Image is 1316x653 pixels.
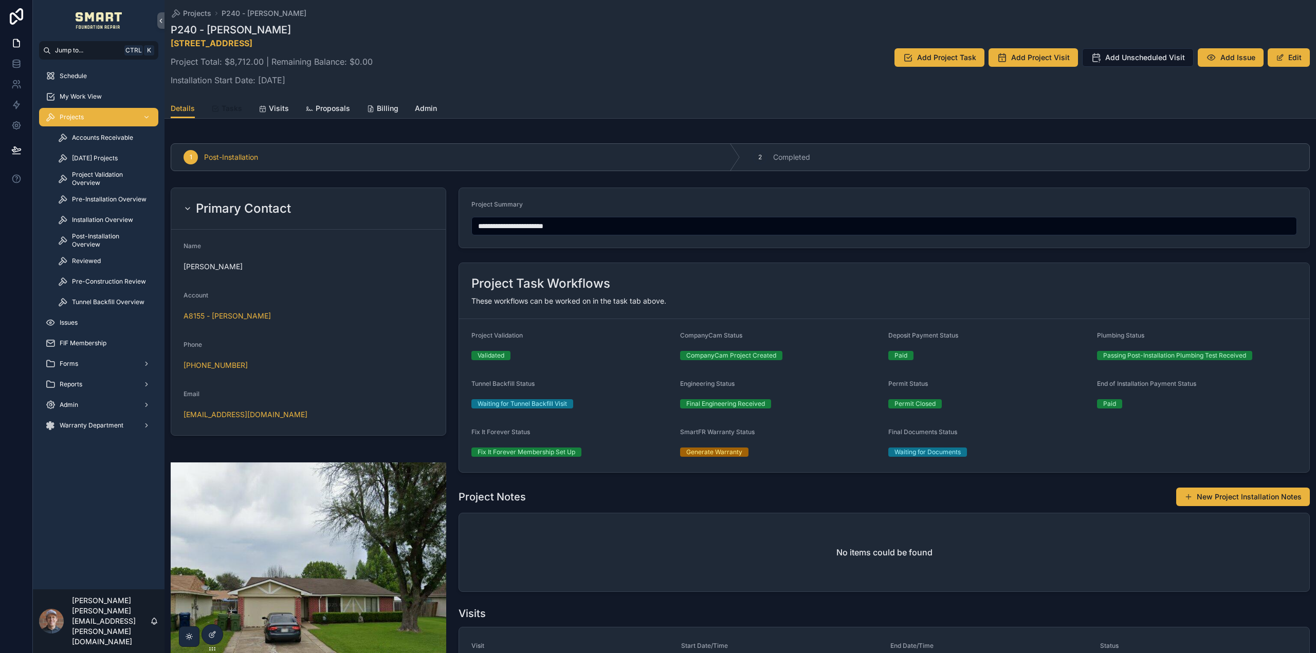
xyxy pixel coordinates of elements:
[222,103,242,114] span: Tasks
[51,149,158,167] a: [DATE] Projects
[1198,48,1264,67] button: Add Issue
[72,171,148,187] span: Project Validation Overview
[471,275,610,292] h2: Project Task Workflows
[51,252,158,270] a: Reviewed
[51,211,158,229] a: Installation Overview
[184,360,248,370] a: [PHONE_NUMBER]
[184,242,201,250] span: Name
[60,380,82,388] span: Reports
[459,490,526,504] h1: Project Notes
[1268,48,1310,67] button: Edit
[51,272,158,291] a: Pre-Construction Review
[894,351,907,360] div: Paid
[1176,488,1310,506] button: New Project Installation Notes
[415,99,437,120] a: Admin
[183,8,211,18] span: Projects
[894,399,936,408] div: Permit Closed
[680,331,742,339] span: CompanyCam Status
[184,311,271,321] span: A8155 - [PERSON_NAME]
[60,339,106,347] span: FIF Membership
[33,60,164,448] div: scrollable content
[60,72,87,80] span: Schedule
[686,399,765,408] div: Final Engineering Received
[72,257,101,265] span: Reviewed
[773,152,810,162] span: Completed
[894,48,984,67] button: Add Project Task
[259,99,289,120] a: Visits
[686,351,776,360] div: CompanyCam Project Created
[171,8,211,18] a: Projects
[124,45,143,55] span: Ctrl
[1097,331,1144,339] span: Plumbing Status
[72,232,148,249] span: Post-Installation Overview
[184,390,199,398] span: Email
[171,74,373,86] p: Installation Start Date: [DATE]
[316,103,350,114] span: Proposals
[1011,52,1070,63] span: Add Project Visit
[39,41,158,60] button: Jump to...CtrlK
[51,190,158,209] a: Pre-Installation Overview
[72,277,146,286] span: Pre-Construction Review
[478,399,567,408] div: Waiting for Tunnel Backfill Visit
[39,396,158,414] a: Admin
[184,291,208,299] span: Account
[680,428,755,436] span: SmartFR Warranty Status
[377,103,398,114] span: Billing
[76,12,122,29] img: App logo
[39,313,158,332] a: Issues
[1105,52,1185,63] span: Add Unscheduled Visit
[171,99,195,119] a: Details
[888,380,928,387] span: Permit Status
[367,99,398,120] a: Billing
[471,642,669,650] span: Visit
[145,46,153,54] span: K
[171,23,373,37] h1: P240 - [PERSON_NAME]
[1220,52,1255,63] span: Add Issue
[60,319,78,327] span: Issues
[72,298,144,306] span: Tunnel Backfill Overview
[305,99,350,120] a: Proposals
[686,447,742,457] div: Generate Warranty
[471,331,523,339] span: Project Validation
[471,200,523,208] span: Project Summary
[39,87,158,106] a: My Work View
[39,334,158,352] a: FIF Membership
[55,46,120,54] span: Jump to...
[72,216,133,224] span: Installation Overview
[171,55,373,68] p: Project Total: $8,712.00 | Remaining Balance: $0.00
[1103,351,1246,360] div: Passing Post-Installation Plumbing Test Received
[72,195,147,203] span: Pre-Installation Overview
[680,380,735,387] span: Engineering Status
[171,103,195,114] span: Details
[39,67,158,85] a: Schedule
[989,48,1078,67] button: Add Project Visit
[60,113,84,121] span: Projects
[1100,642,1297,650] span: Status
[51,231,158,250] a: Post-Installation Overview
[190,153,192,161] span: 1
[415,103,437,114] span: Admin
[184,409,307,420] a: [EMAIL_ADDRESS][DOMAIN_NAME]
[39,355,158,373] a: Forms
[39,416,158,435] a: Warranty Department
[39,108,158,126] a: Projects
[171,38,252,48] a: [STREET_ADDRESS]
[51,170,158,188] a: Project Validation Overview
[60,421,123,430] span: Warranty Department
[269,103,289,114] span: Visits
[60,401,78,409] span: Admin
[459,606,486,621] h1: Visits
[72,134,133,142] span: Accounts Receivable
[471,296,666,305] span: These workflows can be worked on in the task tab above.
[917,52,976,63] span: Add Project Task
[72,154,118,162] span: [DATE] Projects
[222,8,306,18] span: P240 - [PERSON_NAME]
[478,447,575,457] div: Fix It Forever Membership Set Up
[836,546,933,558] h2: No items could be found
[478,351,504,360] div: Validated
[184,341,202,348] span: Phone
[204,152,258,162] span: Post-Installation
[211,99,242,120] a: Tasks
